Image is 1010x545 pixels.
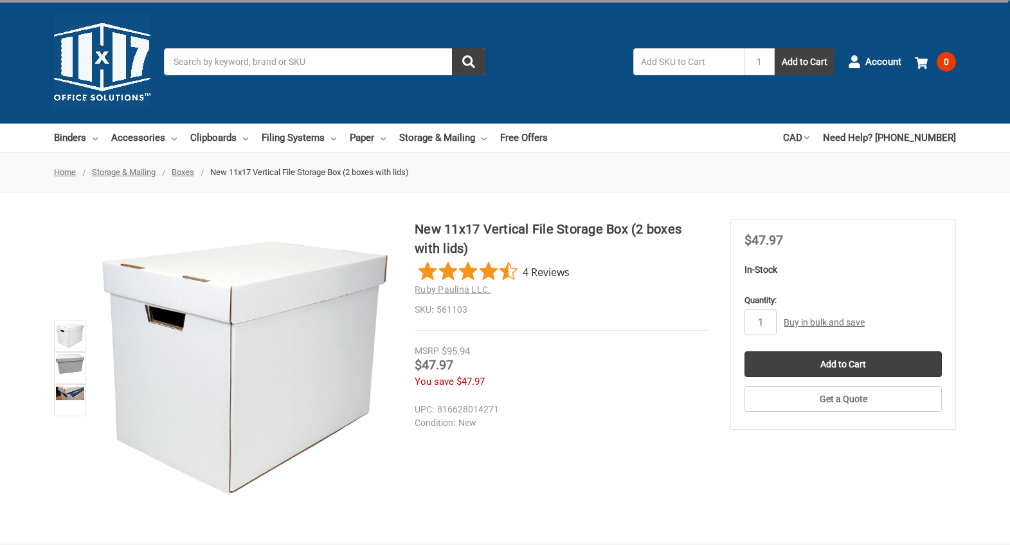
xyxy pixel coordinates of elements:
[633,48,744,75] input: Add SKU to Cart
[415,403,703,416] dd: 816628014271
[415,303,709,317] dd: 561103
[56,387,84,400] img: New 11x17 Vertical File Storage Box (561103)
[744,294,942,307] label: Quantity:
[775,48,834,75] button: Add to Cart
[784,317,865,328] a: Buy in bulk and save
[54,14,150,110] img: 11x17.com
[415,219,709,258] h1: New 11x17 Vertical File Storage Box (2 boxes with lids)
[915,45,956,79] a: 0
[937,52,956,71] span: 0
[415,403,434,416] dt: UPC:
[744,386,942,412] button: Get a Quote
[823,124,956,152] a: Need Help? [PHONE_NUMBER]
[442,346,470,357] span: $95.94
[415,416,703,430] dd: New
[415,416,455,430] dt: Condition:
[865,55,901,69] span: Account
[92,167,156,177] a: Storage & Mailing
[848,45,901,79] a: Account
[415,284,491,295] a: Ruby Paulina LLC.
[415,357,453,373] span: $47.97
[523,262,570,281] span: 4 Reviews
[96,219,393,517] img: New 11x17 Vertical File Storage Box (2 boxes with lids)
[415,376,454,387] span: You save
[262,124,336,152] a: Filing Systems
[210,167,409,177] span: New 11x17 Vertical File Storage Box (2 boxes with lids)
[54,167,76,177] a: Home
[56,354,84,374] img: New 11x17 Vertical File Storage Box (2 boxes with lids)
[783,124,809,152] a: CAD
[415,303,433,317] dt: SKU:
[744,263,942,277] p: In-Stock
[190,124,248,152] a: Clipboards
[54,124,98,152] a: Binders
[500,124,548,152] a: Free Offers
[744,232,783,248] span: $47.97
[164,48,485,75] input: Search by keyword, brand or SKU
[56,322,84,350] img: New 11x17 Vertical File Storage Box (2 boxes with lids)
[399,124,487,152] a: Storage & Mailing
[350,124,386,152] a: Paper
[744,351,942,377] input: Add to Cart
[415,261,573,282] button: Rated 4.5 out of 5 stars from 4 reviews. Jump to reviews.
[172,167,194,177] a: Boxes
[456,376,485,387] span: $47.97
[415,344,439,358] div: MSRP
[111,124,177,152] a: Accessories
